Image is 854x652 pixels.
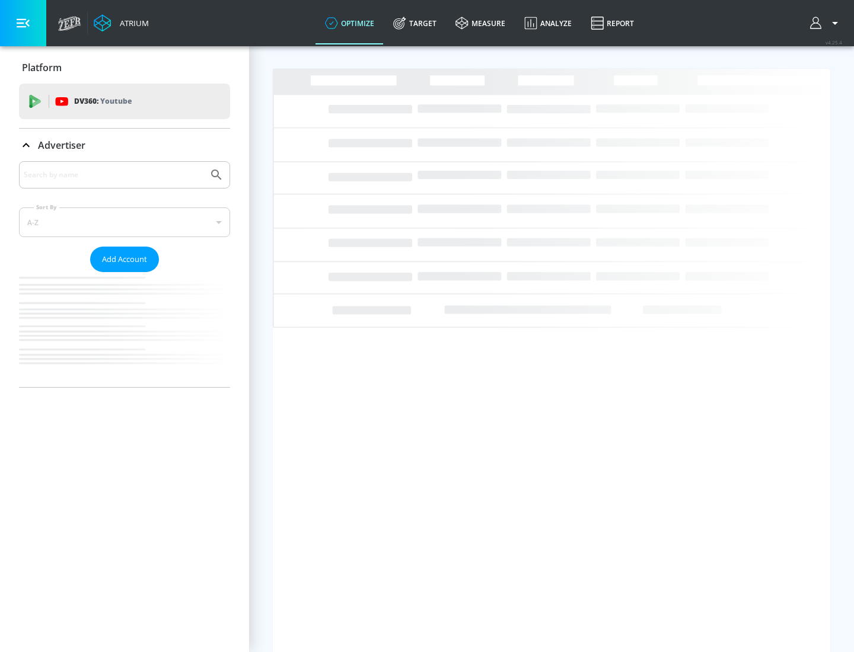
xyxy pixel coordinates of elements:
[22,61,62,74] p: Platform
[316,2,384,44] a: optimize
[826,39,842,46] span: v 4.25.4
[38,139,85,152] p: Advertiser
[102,253,147,266] span: Add Account
[19,207,230,237] div: A-Z
[34,203,59,211] label: Sort By
[19,84,230,119] div: DV360: Youtube
[515,2,581,44] a: Analyze
[19,129,230,162] div: Advertiser
[115,18,149,28] div: Atrium
[19,161,230,387] div: Advertiser
[94,14,149,32] a: Atrium
[19,272,230,387] nav: list of Advertiser
[90,247,159,272] button: Add Account
[384,2,446,44] a: Target
[446,2,515,44] a: measure
[19,51,230,84] div: Platform
[581,2,643,44] a: Report
[24,167,203,183] input: Search by name
[100,95,132,107] p: Youtube
[74,95,132,108] p: DV360:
